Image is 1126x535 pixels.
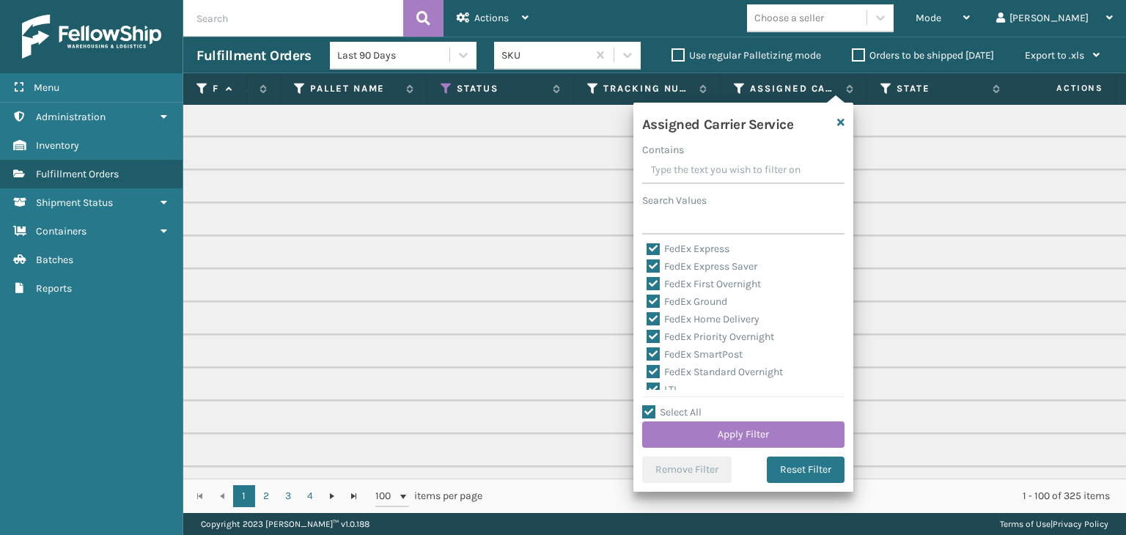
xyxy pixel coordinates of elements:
label: Select All [642,406,702,418]
label: FedEx SmartPost [647,348,743,361]
span: Go to the next page [326,490,338,502]
label: Fulfillment Order Id [213,82,218,95]
label: LTL [647,383,679,396]
a: Go to the next page [321,485,343,507]
span: items per page [375,485,482,507]
a: Go to the last page [343,485,365,507]
label: FedEx Express [647,243,729,255]
a: Privacy Policy [1053,519,1108,529]
input: Type the text you wish to filter on [642,158,844,184]
button: Remove Filter [642,457,732,483]
div: Choose a seller [754,10,824,26]
label: FedEx Express Saver [647,260,757,273]
span: Administration [36,111,106,123]
p: Copyright 2023 [PERSON_NAME]™ v 1.0.188 [201,513,369,535]
span: Inventory [36,139,79,152]
div: 1 - 100 of 325 items [503,489,1110,503]
label: FedEx Standard Overnight [647,366,783,378]
label: State [897,82,985,95]
span: Fulfillment Orders [36,168,119,180]
a: Terms of Use [1000,519,1050,529]
div: SKU [501,48,589,63]
span: Menu [34,81,59,94]
span: Batches [36,254,73,266]
img: logo [22,15,161,59]
label: FedEx Ground [647,295,727,308]
label: Contains [642,142,684,158]
div: Last 90 Days [337,48,451,63]
span: 100 [375,489,397,503]
label: FedEx First Overnight [647,278,761,290]
span: Go to the last page [348,490,360,502]
label: FedEx Priority Overnight [647,331,774,343]
label: Orders to be shipped [DATE] [852,49,994,62]
span: Reports [36,282,72,295]
span: Export to .xls [1025,49,1084,62]
button: Apply Filter [642,421,844,448]
span: Containers [36,225,87,237]
span: Mode [916,12,941,24]
label: Search Values [642,193,707,208]
label: Pallet Name [310,82,399,95]
label: FedEx Home Delivery [647,313,759,325]
label: Use regular Palletizing mode [671,49,821,62]
a: 4 [299,485,321,507]
span: Actions [1010,76,1112,100]
a: 1 [233,485,255,507]
span: Shipment Status [36,196,113,209]
span: Actions [474,12,509,24]
div: | [1000,513,1108,535]
label: Status [457,82,545,95]
h4: Assigned Carrier Service [642,111,794,133]
a: 3 [277,485,299,507]
label: Tracking Number [603,82,692,95]
h3: Fulfillment Orders [196,47,311,64]
label: Assigned Carrier Service [750,82,839,95]
a: 2 [255,485,277,507]
button: Reset Filter [767,457,844,483]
